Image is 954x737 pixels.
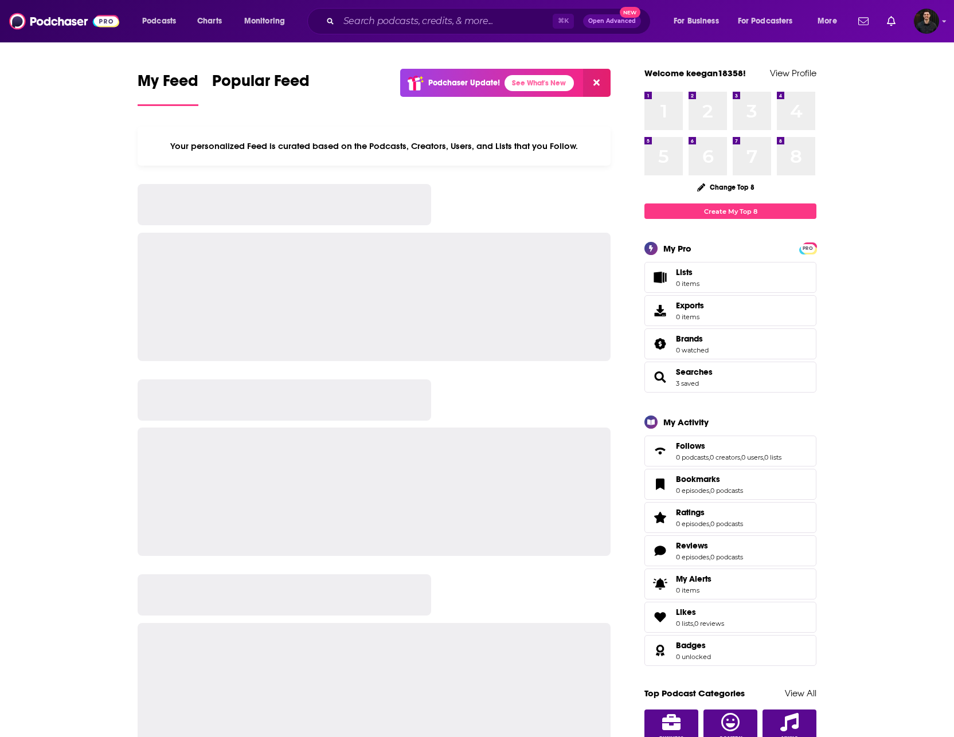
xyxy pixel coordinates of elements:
[676,540,708,551] span: Reviews
[676,453,709,461] a: 0 podcasts
[212,71,310,106] a: Popular Feed
[676,640,706,650] span: Badges
[676,574,711,584] span: My Alerts
[694,620,724,628] a: 0 reviews
[738,13,793,29] span: For Podcasters
[676,487,709,495] a: 0 episodes
[709,553,710,561] span: ,
[676,474,720,484] span: Bookmarks
[138,127,611,166] div: Your personalized Feed is curated based on the Podcasts, Creators, Users, and Lists that you Follow.
[801,244,815,253] span: PRO
[676,441,705,451] span: Follows
[676,474,743,484] a: Bookmarks
[818,13,837,29] span: More
[644,688,745,699] a: Top Podcast Categories
[236,12,300,30] button: open menu
[709,520,710,528] span: ,
[648,642,671,658] a: Badges
[663,243,691,254] div: My Pro
[663,417,709,428] div: My Activity
[676,334,709,344] a: Brands
[142,13,176,29] span: Podcasts
[648,509,671,526] a: Ratings
[676,553,709,561] a: 0 episodes
[644,68,746,79] a: Welcome keegan18358!
[644,436,816,466] span: Follows
[648,303,671,319] span: Exports
[882,11,900,31] a: Show notifications dropdown
[690,180,761,194] button: Change Top 8
[9,10,119,32] img: Podchaser - Follow, Share and Rate Podcasts
[710,520,743,528] a: 0 podcasts
[644,295,816,326] a: Exports
[676,620,693,628] a: 0 lists
[676,607,696,617] span: Likes
[801,244,815,252] a: PRO
[730,12,810,30] button: open menu
[648,369,671,385] a: Searches
[244,13,285,29] span: Monitoring
[644,635,816,666] span: Badges
[588,18,636,24] span: Open Advanced
[648,476,671,492] a: Bookmarks
[710,553,743,561] a: 0 podcasts
[676,520,709,528] a: 0 episodes
[644,502,816,533] span: Ratings
[644,535,816,566] span: Reviews
[709,487,710,495] span: ,
[676,367,713,377] a: Searches
[676,607,724,617] a: Likes
[676,346,709,354] a: 0 watched
[676,334,703,344] span: Brands
[648,609,671,625] a: Likes
[644,203,816,219] a: Create My Top 8
[138,71,198,106] a: My Feed
[318,8,662,34] div: Search podcasts, credits, & more...
[212,71,310,97] span: Popular Feed
[785,688,816,699] a: View All
[676,653,711,661] a: 0 unlocked
[583,14,641,28] button: Open AdvancedNew
[505,75,574,91] a: See What's New
[710,487,743,495] a: 0 podcasts
[553,14,574,29] span: ⌘ K
[676,507,705,518] span: Ratings
[648,336,671,352] a: Brands
[810,12,851,30] button: open menu
[339,12,553,30] input: Search podcasts, credits, & more...
[854,11,873,31] a: Show notifications dropdown
[763,453,764,461] span: ,
[770,68,816,79] a: View Profile
[674,13,719,29] span: For Business
[676,507,743,518] a: Ratings
[676,586,711,594] span: 0 items
[620,7,640,18] span: New
[676,300,704,311] span: Exports
[134,12,191,30] button: open menu
[676,267,693,277] span: Lists
[197,13,222,29] span: Charts
[190,12,229,30] a: Charts
[676,267,699,277] span: Lists
[644,262,816,293] a: Lists
[648,576,671,592] span: My Alerts
[740,453,741,461] span: ,
[914,9,939,34] img: User Profile
[644,469,816,500] span: Bookmarks
[676,379,699,387] a: 3 saved
[676,441,781,451] a: Follows
[914,9,939,34] button: Show profile menu
[644,569,816,599] a: My Alerts
[914,9,939,34] span: Logged in as keegan18358
[676,540,743,551] a: Reviews
[648,269,671,285] span: Lists
[644,602,816,633] span: Likes
[710,453,740,461] a: 0 creators
[648,543,671,559] a: Reviews
[428,78,500,88] p: Podchaser Update!
[138,71,198,97] span: My Feed
[676,313,704,321] span: 0 items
